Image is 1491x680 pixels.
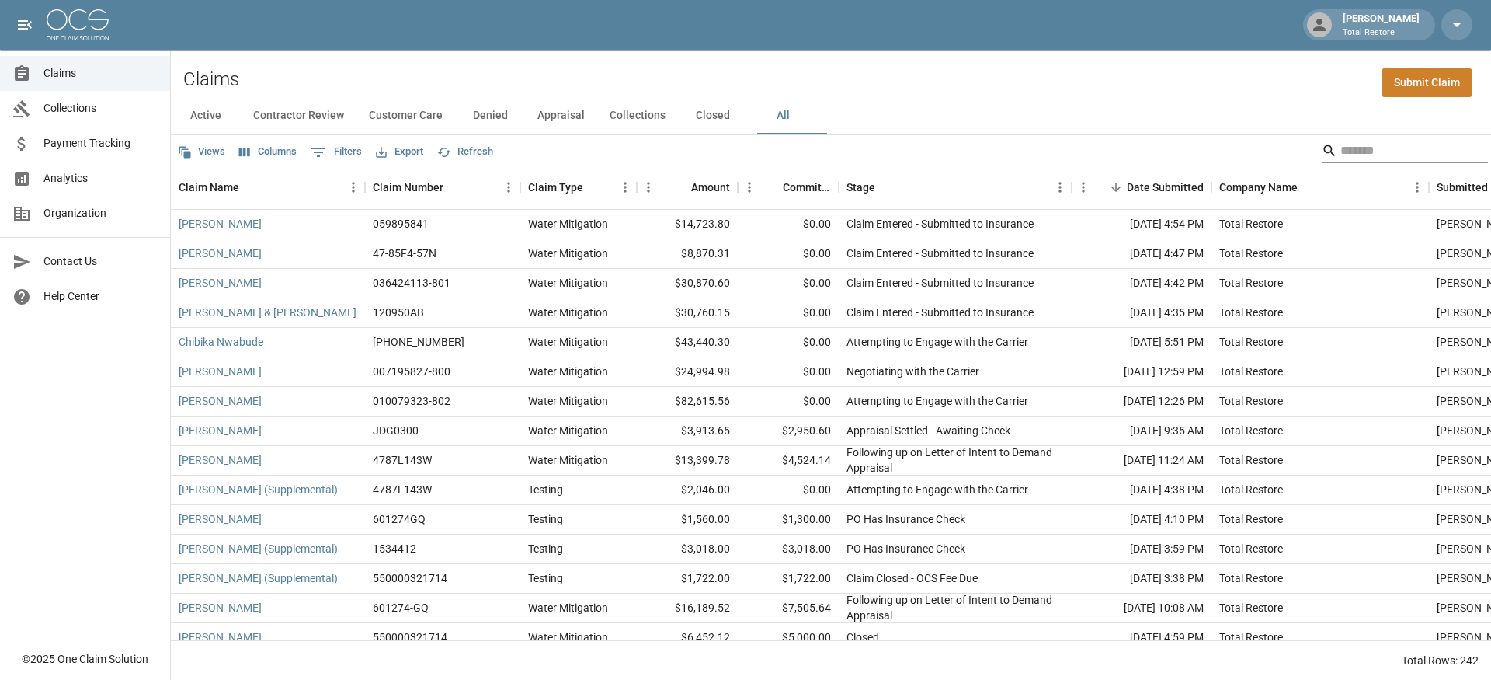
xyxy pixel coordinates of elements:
[1382,68,1472,97] a: Submit Claim
[1219,629,1283,645] div: Total Restore
[373,511,426,527] div: 601274GQ
[1219,541,1283,556] div: Total Restore
[528,364,608,379] div: Water Mitigation
[528,334,608,350] div: Water Mitigation
[174,140,229,164] button: Views
[179,275,262,291] a: [PERSON_NAME]
[1219,570,1283,586] div: Total Restore
[43,135,158,152] span: Payment Tracking
[637,535,738,564] div: $3,018.00
[583,176,605,198] button: Sort
[179,511,262,527] a: [PERSON_NAME]
[356,97,455,134] button: Customer Care
[1072,387,1211,417] div: [DATE] 12:26 PM
[1072,269,1211,298] div: [DATE] 4:42 PM
[1072,210,1211,239] div: [DATE] 4:54 PM
[678,97,748,134] button: Closed
[846,334,1028,350] div: Attempting to Engage with the Carrier
[43,100,158,117] span: Collections
[1219,600,1283,615] div: Total Restore
[875,176,897,198] button: Sort
[1219,482,1283,497] div: Total Restore
[1211,166,1429,209] div: Company Name
[1219,423,1283,438] div: Total Restore
[1072,476,1211,505] div: [DATE] 4:38 PM
[637,417,738,446] div: $3,913.65
[846,393,1028,409] div: Attempting to Engage with the Carrier
[1072,594,1211,623] div: [DATE] 10:08 AM
[637,239,738,269] div: $8,870.31
[597,97,678,134] button: Collections
[738,564,839,594] div: $1,722.00
[179,246,262,261] a: [PERSON_NAME]
[738,166,839,209] div: Committed Amount
[22,651,148,667] div: © 2025 One Claim Solution
[183,68,239,91] h2: Claims
[528,541,563,556] div: Testing
[171,97,241,134] button: Active
[1072,357,1211,387] div: [DATE] 12:59 PM
[179,216,262,232] a: [PERSON_NAME]
[241,97,356,134] button: Contractor Review
[1298,176,1319,198] button: Sort
[179,482,338,497] a: [PERSON_NAME] (Supplemental)
[1072,535,1211,564] div: [DATE] 3:59 PM
[1219,275,1283,291] div: Total Restore
[846,216,1034,232] div: Claim Entered - Submitted to Insurance
[373,570,447,586] div: 550000321714
[637,594,738,623] div: $16,189.52
[738,535,839,564] div: $3,018.00
[528,275,608,291] div: Water Mitigation
[1072,239,1211,269] div: [DATE] 4:47 PM
[365,166,520,209] div: Claim Number
[235,140,301,164] button: Select columns
[637,210,738,239] div: $14,723.80
[1219,364,1283,379] div: Total Restore
[443,176,465,198] button: Sort
[528,216,608,232] div: Water Mitigation
[846,511,965,527] div: PO Has Insurance Check
[748,97,818,134] button: All
[738,387,839,417] div: $0.00
[47,9,109,40] img: ocs-logo-white-transparent.png
[738,505,839,535] div: $1,300.00
[846,275,1034,291] div: Claim Entered - Submitted to Insurance
[373,629,447,645] div: 550000321714
[1336,11,1426,39] div: [PERSON_NAME]
[179,541,338,556] a: [PERSON_NAME] (Supplemental)
[528,246,608,261] div: Water Mitigation
[528,511,563,527] div: Testing
[846,364,979,379] div: Negotiating with the Carrier
[528,305,608,320] div: Water Mitigation
[738,239,839,269] div: $0.00
[373,423,419,438] div: JDG0300
[669,176,691,198] button: Sort
[528,629,608,645] div: Water Mitigation
[637,446,738,476] div: $13,399.78
[738,269,839,298] div: $0.00
[738,298,839,328] div: $0.00
[1219,511,1283,527] div: Total Restore
[1127,166,1204,209] div: Date Submitted
[783,166,831,209] div: Committed Amount
[1072,505,1211,535] div: [DATE] 4:10 PM
[691,166,730,209] div: Amount
[43,65,158,82] span: Claims
[239,176,261,198] button: Sort
[528,393,608,409] div: Water Mitigation
[846,305,1034,320] div: Claim Entered - Submitted to Insurance
[738,357,839,387] div: $0.00
[637,176,660,199] button: Menu
[373,334,464,350] div: 01-009-031656
[179,393,262,409] a: [PERSON_NAME]
[738,176,761,199] button: Menu
[846,629,879,645] div: Closed
[1219,216,1283,232] div: Total Restore
[846,445,1064,476] div: Following up on Letter of Intent to Demand Appraisal
[373,482,432,497] div: 4787L143W
[433,140,497,164] button: Refresh
[9,9,40,40] button: open drawer
[43,288,158,305] span: Help Center
[1105,176,1127,198] button: Sort
[528,482,563,497] div: Testing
